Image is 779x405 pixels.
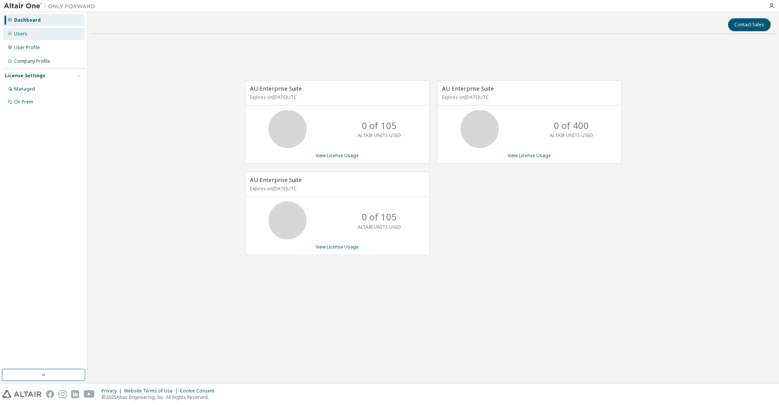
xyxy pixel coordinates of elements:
[14,58,50,64] div: Company Profile
[46,390,54,398] img: facebook.svg
[550,132,593,139] p: ALTAIR UNITS USED
[84,390,95,398] img: youtube.svg
[14,45,40,51] div: User Profile
[59,390,67,398] img: instagram.svg
[14,99,33,105] div: On Prem
[14,31,27,37] div: Users
[358,224,401,230] p: ALTAIR UNITS USED
[71,390,79,398] img: linkedin.svg
[728,18,771,31] button: Contact Sales
[250,185,423,192] p: Expires on [DATE] UTC
[14,86,35,92] div: Managed
[250,176,302,183] span: AU Enterprise Suite
[102,394,219,400] p: © 2025 Altair Engineering, Inc. All Rights Reserved.
[102,388,124,394] div: Privacy
[362,210,397,223] p: 0 of 105
[2,390,41,398] img: altair_logo.svg
[442,94,615,100] p: Expires on [DATE] UTC
[316,152,359,159] a: View License Usage
[362,119,397,132] p: 0 of 105
[554,119,589,132] p: 0 of 400
[316,244,359,250] a: View License Usage
[5,73,45,79] div: License Settings
[250,85,302,92] span: AU Enterprise Suite
[4,2,99,10] img: Altair One
[180,388,219,394] div: Cookie Consent
[124,388,180,394] div: Website Terms of Use
[14,17,41,23] div: Dashboard
[508,152,551,159] a: View License Usage
[442,85,494,92] span: AU Enterprise Suite
[358,132,401,139] p: ALTAIR UNITS USED
[250,94,423,100] p: Expires on [DATE] UTC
